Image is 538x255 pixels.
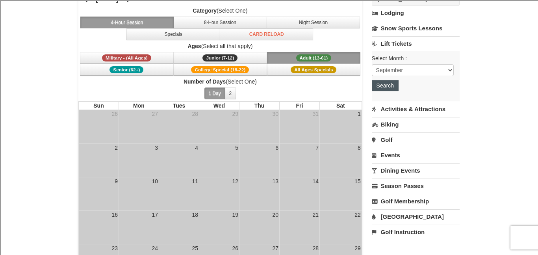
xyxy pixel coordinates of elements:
[3,19,535,26] div: Sort A > Z
[199,101,239,110] th: Wed
[271,244,279,252] div: 27
[319,101,362,110] th: Sat
[271,177,279,185] div: 13
[315,144,319,152] div: 7
[239,101,279,110] th: Thu
[151,110,159,118] div: 27
[80,17,174,28] button: 4-Hour Session
[231,177,239,185] div: 12
[354,177,362,185] div: 15
[151,177,159,185] div: 10
[312,110,319,118] div: 31
[151,211,159,219] div: 17
[114,144,119,152] div: 2
[119,101,159,110] th: Mon
[154,144,159,152] div: 3
[234,144,239,152] div: 5
[279,101,319,110] th: Fri
[231,244,239,252] div: 26
[312,177,319,185] div: 14
[271,110,279,118] div: 30
[111,110,119,118] div: 26
[3,47,535,54] div: Options
[231,110,239,118] div: 29
[111,244,119,252] div: 23
[3,26,535,33] div: Sort New > Old
[204,87,225,99] button: 1 Day
[275,144,279,152] div: 6
[3,10,73,19] input: Search outlines
[191,177,199,185] div: 11
[194,144,199,152] div: 4
[78,101,119,110] th: Sun
[111,211,119,219] div: 16
[3,33,535,40] div: Move To ...
[271,211,279,219] div: 20
[357,110,362,118] div: 1
[191,110,199,118] div: 28
[312,244,319,252] div: 28
[357,144,362,152] div: 8
[114,177,119,185] div: 9
[231,211,239,219] div: 19
[3,3,165,10] div: Home
[354,244,362,252] div: 29
[354,211,362,219] div: 22
[3,40,535,47] div: Delete
[3,54,535,61] div: Sign out
[191,211,199,219] div: 18
[191,244,199,252] div: 25
[151,244,159,252] div: 24
[159,101,199,110] th: Tues
[312,211,319,219] div: 21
